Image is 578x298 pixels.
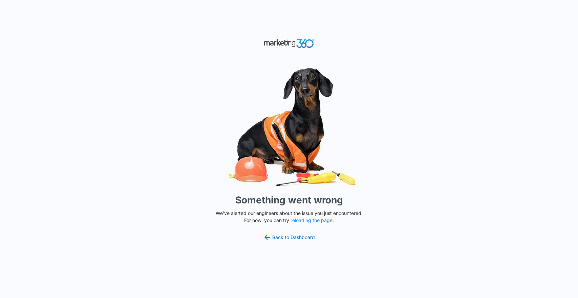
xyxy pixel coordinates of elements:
h1: Something went wrong [235,193,343,207]
img: Marketing 360 Logo [264,38,315,49]
img: Sad Dog [188,64,391,190]
button: reloading the page [291,218,333,223]
a: Back to Dashboard [263,233,315,241]
p: We've alerted our engineers about the issue you just encountered. For now, you can try . [213,210,365,224]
